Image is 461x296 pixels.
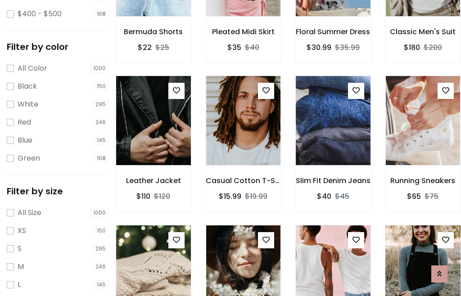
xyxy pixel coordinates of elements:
h6: $180 [404,43,420,52]
h6: Bermuda Shorts [116,27,191,36]
label: L [18,279,21,290]
label: All Size [18,207,41,218]
h5: Filter by color [7,41,108,52]
h5: Filter by size [7,186,108,197]
del: $35.99 [335,42,360,53]
h6: $35 [227,43,241,52]
label: White [18,99,38,110]
span: 145 [94,136,108,145]
span: 150 [94,82,108,91]
h6: $65 [407,192,421,201]
h6: $40 [317,192,331,201]
del: $75 [425,191,438,202]
h6: $15.99 [219,192,241,201]
span: 246 [93,118,108,127]
h6: Floral Summer Dress [295,27,371,36]
label: M [18,261,24,272]
del: $19.99 [245,191,267,202]
h6: $22 [138,43,152,52]
span: 295 [93,244,108,253]
label: All Color [18,63,47,74]
h6: Running Sneakers [385,176,461,185]
del: $200 [424,42,442,53]
label: S [18,243,22,254]
h6: $110 [136,192,150,201]
label: Blue [18,135,32,146]
label: Red [18,117,31,128]
span: 1000 [90,64,108,73]
label: Green [18,153,40,164]
span: 295 [93,100,108,109]
span: 1000 [90,208,108,217]
label: Black [18,81,37,92]
span: 168 [94,154,108,163]
h6: Slim Fit Denim Jeans [295,176,371,185]
del: $120 [154,191,170,202]
h6: $30.99 [307,43,331,52]
del: $25 [155,42,169,53]
span: 246 [93,262,108,271]
h6: Pleated Midi Skirt [206,27,281,36]
label: $400 - $500 [18,9,62,19]
span: 168 [94,9,108,18]
h6: Leather Jacket [116,176,191,185]
span: 145 [94,280,108,289]
label: XS [18,225,26,236]
span: 150 [94,226,108,235]
del: $40 [245,42,259,53]
h6: Casual Cotton T-Shirt [206,176,281,185]
h6: Classic Men's Suit [385,27,461,36]
del: $45 [335,191,349,202]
